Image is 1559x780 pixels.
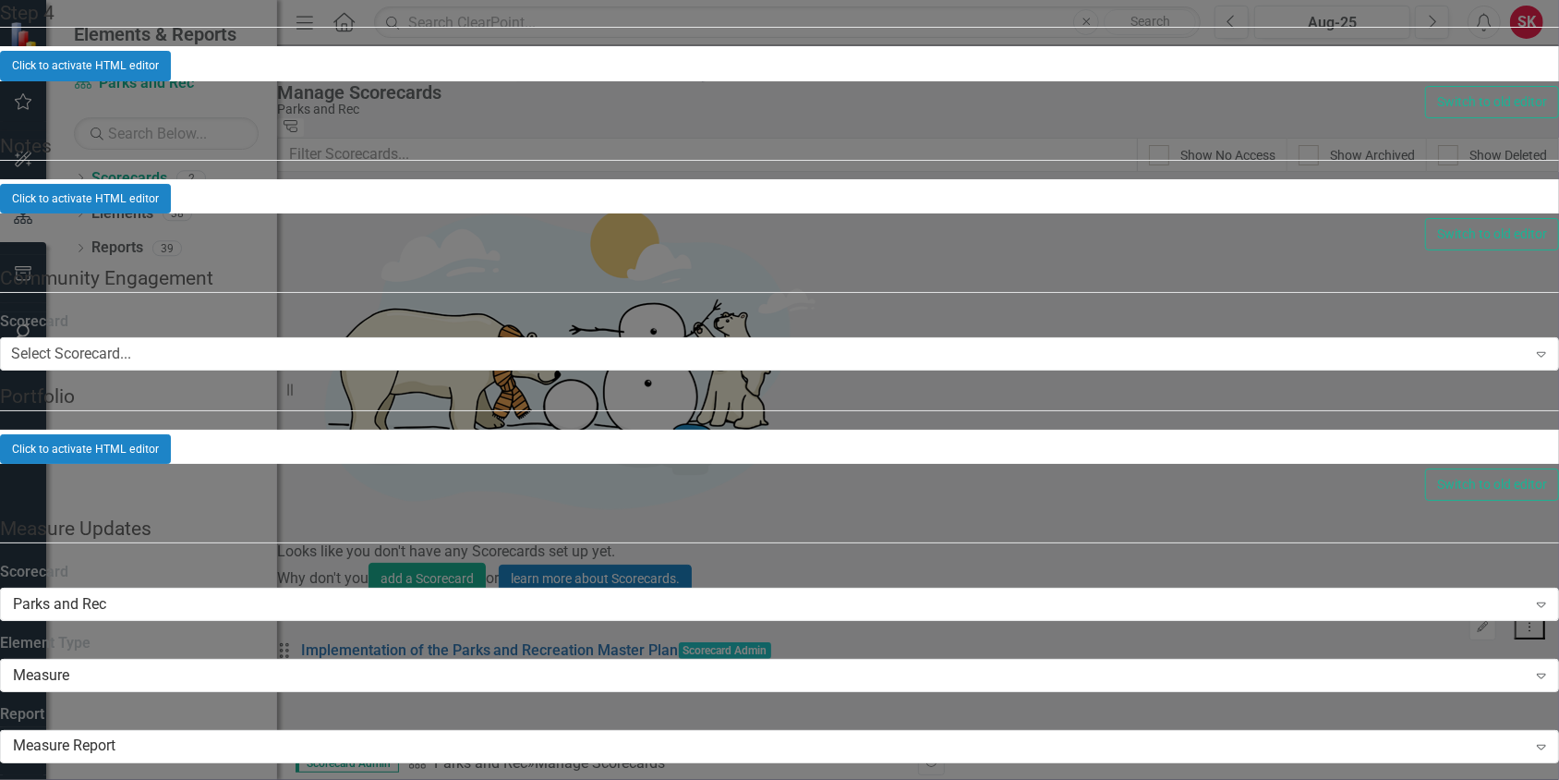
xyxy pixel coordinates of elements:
button: Switch to old editor [1425,86,1559,118]
button: Switch to old editor [1425,218,1559,250]
button: Switch to old editor [1425,469,1559,501]
div: Measure [13,665,1527,687]
div: Select Scorecard... [11,344,131,365]
div: Measure Report [13,737,1527,758]
div: Parks and Rec [13,594,1527,615]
